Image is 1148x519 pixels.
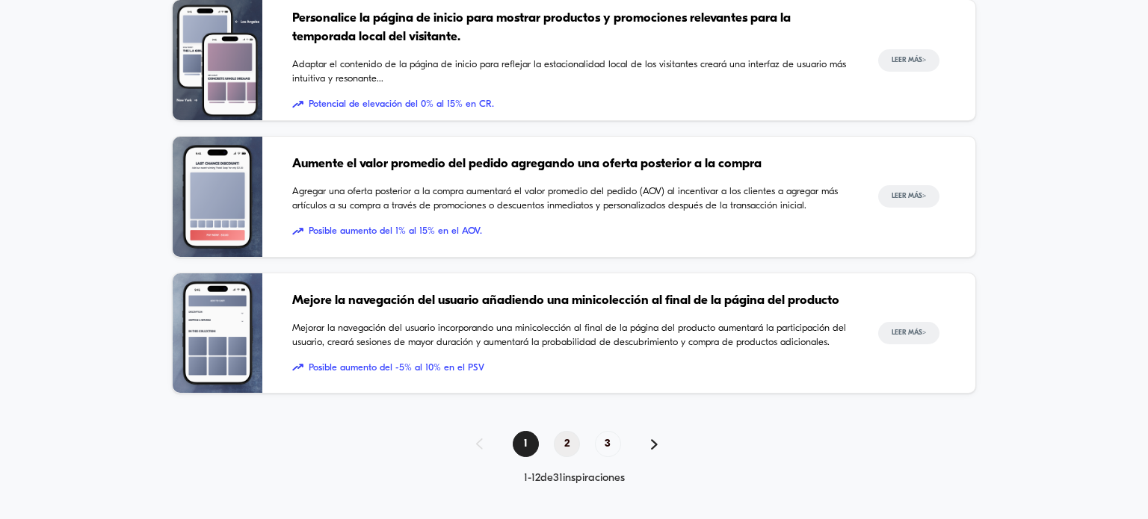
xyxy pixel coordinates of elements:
[892,57,922,63] font: Leer más
[878,49,939,72] button: Leer más>
[563,473,625,484] font: inspiraciones
[173,273,262,394] img: Mejorar la navegación del usuario incorporando una minicolección al final de la página del produc...
[922,193,926,199] font: >
[524,473,528,484] font: 1
[292,12,791,44] font: Personalice la página de inicio para mostrar productos y promociones relevantes para la temporada...
[292,158,762,170] font: Aumente el valor promedio del pedido agregando una oferta posterior a la compra
[528,473,531,484] font: -
[309,99,494,109] font: Potencial de elevación del 0% al 15% en CR.
[292,187,838,211] font: Agregar una oferta posterior a la compra aumentará el valor promedio del pedido (AOV) al incentiv...
[922,329,926,336] font: >
[540,473,553,484] font: de
[878,322,939,344] button: Leer más>
[651,439,658,450] img: paginación hacia adelante
[892,329,922,336] font: Leer más
[173,137,262,257] img: Agregar una oferta posterior a la compra aumentará el valor promedio del pedido (AOV) al incentiv...
[605,438,611,450] font: 3
[553,473,563,484] font: 31
[292,60,846,84] font: Adaptar el contenido de la página de inicio para reflejar la estacionalidad local de los visitant...
[524,438,528,450] font: 1
[922,57,926,63] font: >
[292,294,839,307] font: Mejore la navegación del usuario añadiendo una minicolección al final de la página del producto
[878,185,939,208] button: Leer más>
[292,323,846,348] font: Mejorar la navegación del usuario incorporando una minicolección al final de la página del produc...
[564,438,570,450] font: 2
[309,363,484,373] font: Posible aumento del -5% al 10% en el PSV
[309,226,482,236] font: Posible aumento del 1% al 15% en el AOV.
[531,473,540,484] font: 12
[892,193,922,199] font: Leer más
